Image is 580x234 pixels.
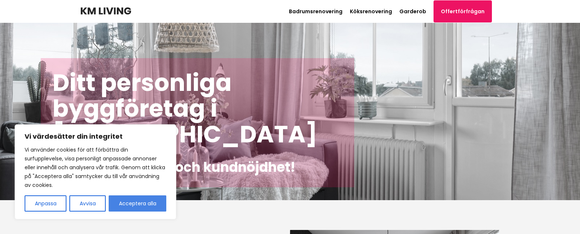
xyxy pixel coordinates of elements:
[25,145,166,189] p: Vi använder cookies för att förbättra din surfupplevelse, visa personligt anpassade annonser elle...
[109,195,166,212] button: Acceptera alla
[52,70,342,147] h1: Ditt personliga byggföretag i [GEOGRAPHIC_DATA]
[25,132,166,141] p: Vi värdesätter din integritet
[69,195,106,212] button: Avvisa
[434,0,492,22] a: Offertförfrågan
[350,8,392,15] a: Köksrenovering
[289,8,342,15] a: Badrumsrenovering
[52,159,342,175] h2: Kvalitet, trygghet och kundnöjdhet!
[399,8,426,15] a: Garderob
[81,7,131,15] img: KM Living
[25,195,66,212] button: Anpassa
